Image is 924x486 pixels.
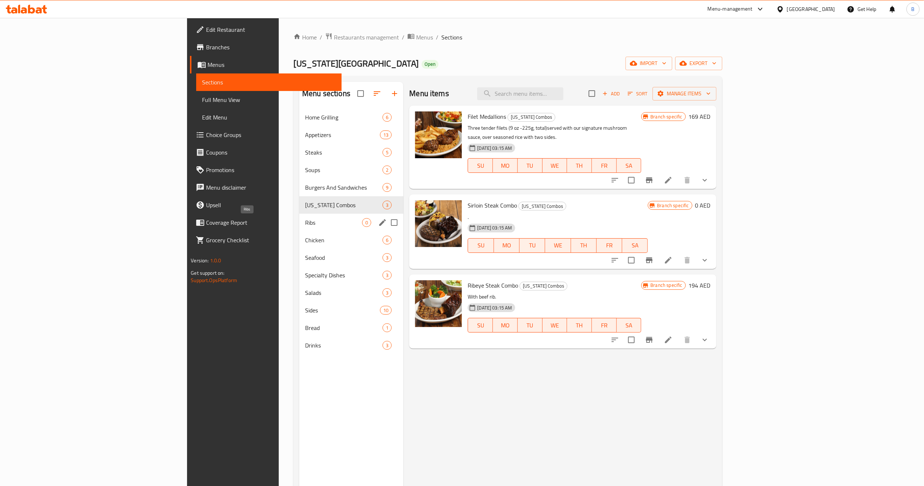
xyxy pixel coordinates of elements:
[196,109,341,126] a: Edit Menu
[695,200,711,210] h6: 0 AED
[196,73,341,91] a: Sections
[468,238,494,253] button: SU
[383,113,392,122] div: items
[305,306,380,315] span: Sides
[468,213,648,222] p: .
[299,126,403,144] div: Appetizers13
[606,331,624,349] button: sort-choices
[574,240,594,251] span: TH
[518,158,543,173] button: TU
[353,86,368,101] span: Select all sections
[625,240,645,251] span: SA
[190,56,341,73] a: Menus
[548,240,568,251] span: WE
[664,335,673,344] a: Edit menu item
[545,320,564,331] span: WE
[383,324,391,331] span: 1
[305,218,362,227] span: Ribs
[206,25,335,34] span: Edit Restaurant
[664,176,673,185] a: Edit menu item
[380,132,391,138] span: 13
[787,5,835,13] div: [GEOGRAPHIC_DATA]
[383,114,391,121] span: 6
[606,251,624,269] button: sort-choices
[689,280,711,291] h6: 194 AED
[293,55,419,72] span: [US_STATE][GEOGRAPHIC_DATA]
[383,201,392,209] div: items
[653,87,716,100] button: Manage items
[626,88,650,99] button: Sort
[190,179,341,196] a: Menu disclaimer
[202,113,335,122] span: Edit Menu
[471,160,490,171] span: SU
[471,240,491,251] span: SU
[468,318,493,333] button: SU
[617,318,642,333] button: SA
[696,171,714,189] button: show more
[299,319,403,337] div: Bread1
[383,237,391,244] span: 6
[521,160,540,171] span: TU
[380,306,392,315] div: items
[383,148,392,157] div: items
[520,282,567,290] span: [US_STATE] Combos
[325,33,399,42] a: Restaurants management
[383,342,391,349] span: 3
[305,288,383,297] span: Salads
[592,318,617,333] button: FR
[622,238,648,253] button: SA
[210,256,221,265] span: 1.0.0
[305,236,383,244] span: Chicken
[305,341,383,350] span: Drinks
[305,183,383,192] div: Burgers And Sandwiches
[468,111,506,122] span: Filet Medallions
[305,253,383,262] div: Seafood
[700,256,709,265] svg: Show Choices
[493,158,518,173] button: MO
[377,217,388,228] button: edit
[206,218,335,227] span: Coverage Report
[595,320,614,331] span: FR
[305,148,383,157] span: Steaks
[474,224,515,231] span: [DATE] 03:15 AM
[436,33,438,42] li: /
[383,341,392,350] div: items
[664,256,673,265] a: Edit menu item
[647,113,685,120] span: Branch specific
[206,130,335,139] span: Choice Groups
[474,304,515,311] span: [DATE] 03:15 AM
[624,253,639,268] span: Select to update
[700,176,709,185] svg: Show Choices
[206,43,335,52] span: Branches
[190,38,341,56] a: Branches
[305,323,383,332] div: Bread
[415,111,462,158] img: Filet Medallions
[383,288,392,297] div: items
[640,251,658,269] button: Branch-specific-item
[468,200,517,211] span: Sirloin Steak Combo
[191,276,237,285] a: Support.OpsPlatform
[383,183,392,192] div: items
[293,33,722,42] nav: breadcrumb
[678,251,696,269] button: delete
[496,320,515,331] span: MO
[681,59,716,68] span: export
[494,238,520,253] button: MO
[518,318,543,333] button: TU
[567,318,592,333] button: TH
[471,320,490,331] span: SU
[305,130,380,139] div: Appetizers
[305,201,383,209] div: Texas Combos
[190,144,341,161] a: Coupons
[380,130,392,139] div: items
[520,238,545,253] button: TU
[190,161,341,179] a: Promotions
[299,106,403,357] nav: Menu sections
[383,254,391,261] span: 3
[305,166,383,174] div: Soups
[606,171,624,189] button: sort-choices
[190,231,341,249] a: Grocery Checklist
[570,320,589,331] span: TH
